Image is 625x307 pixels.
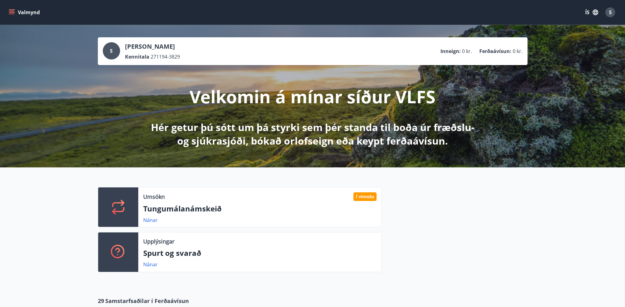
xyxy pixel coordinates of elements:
p: Spurt og svarað [143,248,377,258]
button: menu [7,7,42,18]
span: 271194-3829 [151,53,180,60]
p: Tungumálanámskeið [143,203,377,214]
span: Samstarfsaðilar í Ferðaávísun [105,297,189,305]
span: 29 [98,297,104,305]
p: Inneign : [440,48,461,55]
span: 0 kr. [462,48,472,55]
a: Nánar [143,217,158,223]
p: [PERSON_NAME] [125,42,180,51]
p: Umsókn [143,193,165,201]
button: ÍS [582,7,602,18]
p: Ferðaávísun : [479,48,511,55]
p: Velkomin á mínar síður VLFS [190,85,435,108]
p: Kennitala [125,53,149,60]
span: 0 kr. [513,48,523,55]
a: Nánar [143,261,158,268]
span: S [609,9,612,16]
span: S [110,47,113,54]
button: S [603,5,618,20]
div: Í vinnslu [353,192,377,201]
p: Upplýsingar [143,237,174,245]
p: Hér getur þú sótt um þá styrki sem þér standa til boða úr fræðslu- og sjúkrasjóði, bókað orlofsei... [150,121,476,148]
